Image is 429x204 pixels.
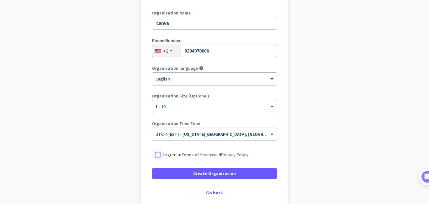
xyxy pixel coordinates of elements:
[193,170,236,177] span: Create Organization
[152,190,277,195] div: Go back
[221,152,248,157] a: Privacy Policy
[152,38,277,43] label: Phone Number
[182,152,214,157] a: Terms of Service
[152,168,277,179] button: Create Organization
[152,11,277,15] label: Organization Name
[152,45,277,57] input: 201-555-0123
[152,17,277,30] input: What is the name of your organization?
[152,66,198,70] label: Organization language
[163,48,168,54] div: +1
[152,94,277,98] label: Organization Size (Optional)
[199,66,204,70] i: help
[152,121,277,126] label: Organization Time Zone
[163,152,248,158] p: I agree to and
